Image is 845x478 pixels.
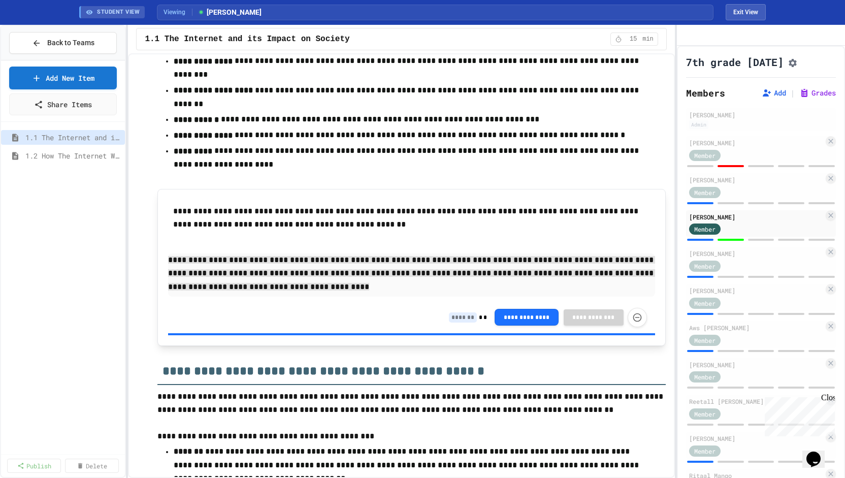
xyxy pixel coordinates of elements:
[694,336,716,345] span: Member
[7,459,61,473] a: Publish
[689,175,824,184] div: [PERSON_NAME]
[689,397,824,406] div: Reetall [PERSON_NAME]
[164,8,192,17] span: Viewing
[689,434,824,443] div: [PERSON_NAME]
[694,409,716,419] span: Member
[25,132,121,143] span: 1.1 The Internet and its Impact on Society
[689,120,708,129] div: Admin
[689,286,824,295] div: [PERSON_NAME]
[642,35,654,43] span: min
[694,151,716,160] span: Member
[628,308,647,327] button: Force resubmission of student's answer (Admin only)
[694,372,716,381] span: Member
[788,56,798,68] button: Assignment Settings
[97,8,140,17] span: STUDENT VIEW
[802,437,835,468] iframe: chat widget
[25,150,121,161] span: 1.2 How The Internet Works
[9,32,117,54] button: Back to Teams
[790,87,795,99] span: |
[689,212,824,221] div: [PERSON_NAME]
[689,138,824,147] div: [PERSON_NAME]
[198,7,262,18] span: [PERSON_NAME]
[726,4,766,20] button: Exit student view
[4,4,70,65] div: Chat with us now!Close
[625,35,641,43] span: 15
[686,86,725,100] h2: Members
[694,188,716,197] span: Member
[694,447,716,456] span: Member
[689,110,833,119] div: [PERSON_NAME]
[689,323,824,332] div: Aws [PERSON_NAME]
[145,33,349,45] span: 1.1 The Internet and its Impact on Society
[9,93,117,115] a: Share Items
[689,360,824,369] div: [PERSON_NAME]
[694,225,716,234] span: Member
[761,393,835,436] iframe: chat widget
[694,262,716,271] span: Member
[47,38,94,48] span: Back to Teams
[799,88,836,98] button: Grades
[9,67,117,89] a: Add New Item
[689,249,824,258] div: [PERSON_NAME]
[694,299,716,308] span: Member
[762,88,786,98] button: Add
[686,55,784,69] h1: 7th grade [DATE]
[65,459,119,473] a: Delete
